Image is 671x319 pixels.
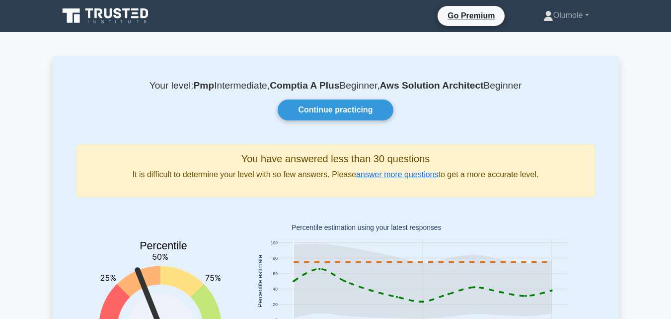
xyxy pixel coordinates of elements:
a: Continue practicing [278,100,393,120]
a: answer more questions [356,170,438,179]
text: 20 [273,302,278,307]
text: Percentile estimate [257,255,264,308]
text: 40 [273,287,278,292]
b: Aws Solution Architect [380,80,484,91]
p: It is difficult to determine your level with so few answers. Please to get a more accurate level. [85,169,587,181]
text: 60 [273,271,278,276]
a: Olumole [520,5,613,25]
text: 100 [270,240,277,245]
text: Percentile estimation using your latest responses [292,224,441,232]
b: Comptia A Plus [270,80,339,91]
b: Pmp [194,80,215,91]
text: 80 [273,256,278,261]
p: Your level: Intermediate, Beginner, Beginner [76,80,595,92]
h5: You have answered less than 30 questions [85,153,587,165]
text: Percentile [140,240,187,252]
a: Go Premium [442,9,501,22]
